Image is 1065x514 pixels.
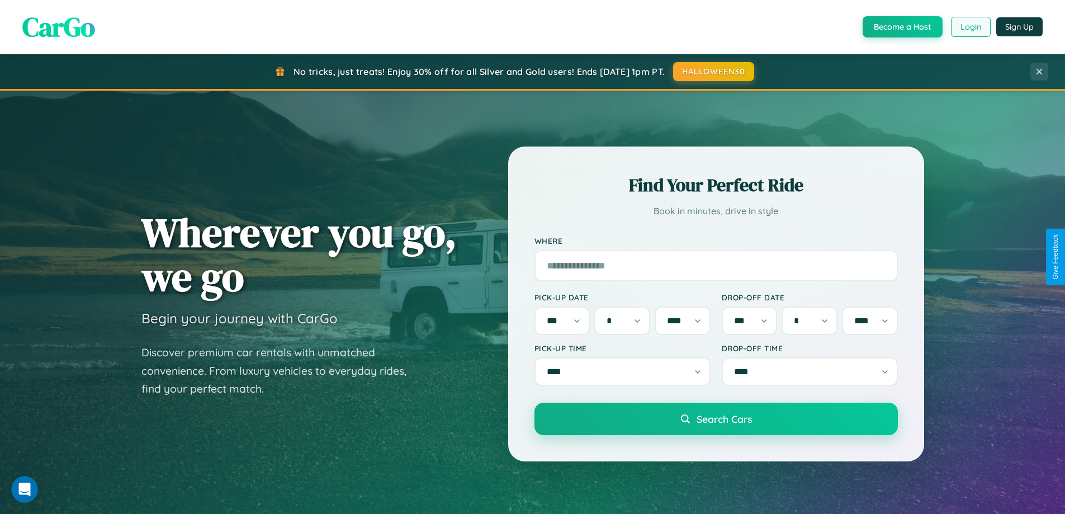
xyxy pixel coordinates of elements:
[722,293,898,302] label: Drop-off Date
[1052,234,1059,280] div: Give Feedback
[294,66,665,77] span: No tricks, just treats! Enjoy 30% off for all Silver and Gold users! Ends [DATE] 1pm PT.
[534,403,898,435] button: Search Cars
[534,343,711,353] label: Pick-up Time
[722,343,898,353] label: Drop-off Time
[22,8,95,45] span: CarGo
[141,310,338,327] h3: Begin your journey with CarGo
[11,476,38,503] iframe: Intercom live chat
[534,173,898,197] h2: Find Your Perfect Ride
[673,62,754,81] button: HALLOWEEN30
[863,16,943,37] button: Become a Host
[141,343,421,398] p: Discover premium car rentals with unmatched convenience. From luxury vehicles to everyday rides, ...
[697,413,752,425] span: Search Cars
[951,17,991,37] button: Login
[534,203,898,219] p: Book in minutes, drive in style
[534,293,711,302] label: Pick-up Date
[534,236,898,246] label: Where
[141,210,457,299] h1: Wherever you go, we go
[996,17,1043,36] button: Sign Up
